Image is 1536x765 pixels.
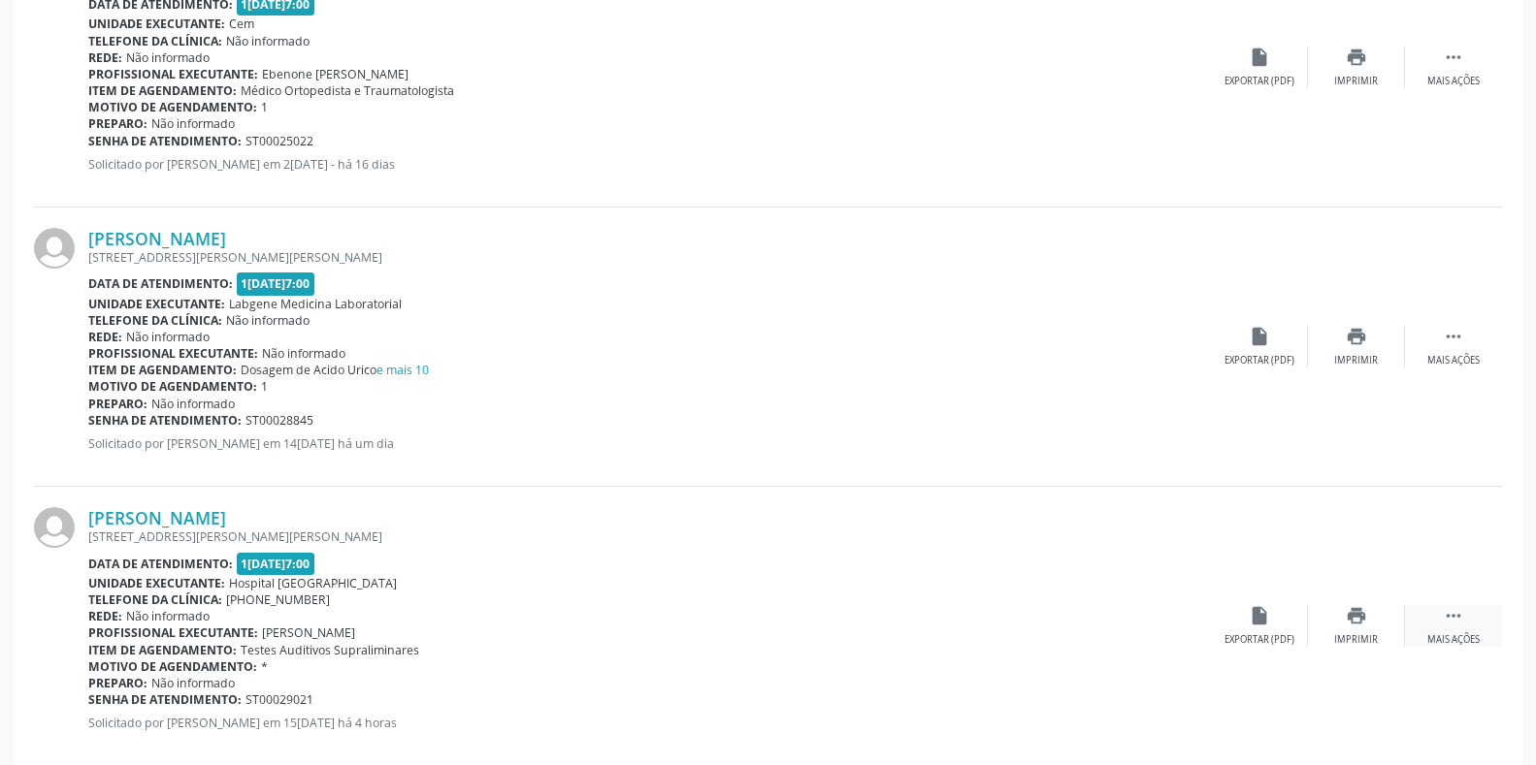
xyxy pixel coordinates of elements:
[88,49,122,66] b: Rede:
[88,575,225,591] b: Unidade executante:
[1249,605,1270,626] i: insert_drive_file
[151,115,235,132] span: Não informado
[1427,75,1480,88] div: Mais ações
[226,591,330,608] span: [PHONE_NUMBER]
[34,228,75,269] img: img
[88,228,226,249] a: [PERSON_NAME]
[88,675,147,691] b: Preparo:
[88,99,257,115] b: Motivo de agendamento:
[261,378,268,395] span: 1
[1346,47,1367,68] i: print
[88,329,122,345] b: Rede:
[88,435,1211,452] p: Solicitado por [PERSON_NAME] em 14[DATE] há um dia
[34,507,75,548] img: img
[1443,47,1464,68] i: 
[88,16,225,32] b: Unidade executante:
[88,115,147,132] b: Preparo:
[1249,47,1270,68] i: insert_drive_file
[88,275,233,292] b: Data de atendimento:
[245,412,313,429] span: ST00028845
[88,715,1211,731] p: Solicitado por [PERSON_NAME] em 15[DATE] há 4 horas
[88,608,122,624] b: Rede:
[126,49,210,66] span: Não informado
[237,272,315,295] span: 1[DATE]7:00
[88,556,233,572] b: Data de atendimento:
[88,345,258,362] b: Profissional executante:
[88,624,258,641] b: Profissional executante:
[88,507,226,528] a: [PERSON_NAME]
[88,33,222,49] b: Telefone da clínica:
[241,642,419,658] span: Testes Auditivos Supraliminares
[1249,326,1270,347] i: insert_drive_file
[1334,354,1378,367] div: Imprimir
[88,296,225,312] b: Unidade executante:
[88,658,257,675] b: Motivo de agendamento:
[88,591,222,608] b: Telefone da clínica:
[1427,354,1480,367] div: Mais ações
[1346,326,1367,347] i: print
[226,312,310,329] span: Não informado
[262,345,345,362] span: Não informado
[88,362,237,378] b: Item de agendamento:
[88,249,1211,266] div: [STREET_ADDRESS][PERSON_NAME][PERSON_NAME]
[1225,633,1294,647] div: Exportar (PDF)
[88,312,222,329] b: Telefone da clínica:
[1225,354,1294,367] div: Exportar (PDF)
[1443,605,1464,626] i: 
[1225,75,1294,88] div: Exportar (PDF)
[88,528,1211,545] div: [STREET_ADDRESS][PERSON_NAME][PERSON_NAME]
[88,396,147,412] b: Preparo:
[241,362,429,378] span: Dosagem de Acido Urico
[376,362,429,378] a: e mais 10
[262,66,409,82] span: Ebenone [PERSON_NAME]
[1427,633,1480,647] div: Mais ações
[229,16,254,32] span: Cem
[88,66,258,82] b: Profissional executante:
[245,691,313,708] span: ST00029021
[88,82,237,99] b: Item de agendamento:
[88,378,257,395] b: Motivo de agendamento:
[229,575,397,591] span: Hospital [GEOGRAPHIC_DATA]
[126,608,210,624] span: Não informado
[151,396,235,412] span: Não informado
[88,133,242,149] b: Senha de atendimento:
[88,691,242,708] b: Senha de atendimento:
[1334,75,1378,88] div: Imprimir
[88,412,242,429] b: Senha de atendimento:
[1334,633,1378,647] div: Imprimir
[1443,326,1464,347] i: 
[245,133,313,149] span: ST00025022
[241,82,454,99] span: Médico Ortopedista e Traumatologista
[261,99,268,115] span: 1
[88,642,237,658] b: Item de agendamento:
[237,553,315,575] span: 1[DATE]7:00
[126,329,210,345] span: Não informado
[262,624,355,641] span: [PERSON_NAME]
[229,296,402,312] span: Labgene Medicina Laboratorial
[1346,605,1367,626] i: print
[88,156,1211,173] p: Solicitado por [PERSON_NAME] em 2[DATE] - há 16 dias
[151,675,235,691] span: Não informado
[226,33,310,49] span: Não informado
